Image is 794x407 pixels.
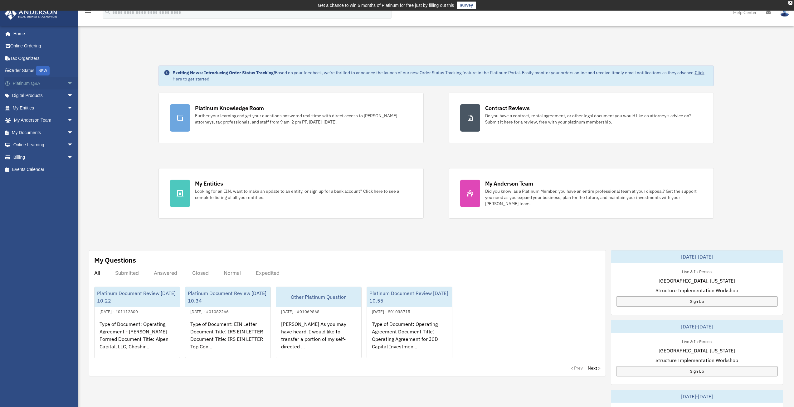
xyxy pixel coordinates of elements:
[655,287,738,294] span: Structure Implementation Workshop
[485,113,702,125] div: Do you have a contract, rental agreement, or other legal document you would like an attorney's ad...
[485,180,533,187] div: My Anderson Team
[94,255,136,265] div: My Questions
[173,70,709,82] div: Based on your feedback, we're thrilled to announce the launch of our new Order Status Tracking fe...
[276,308,324,314] div: [DATE] - #01069868
[185,308,234,314] div: [DATE] - #01082266
[611,390,783,403] div: [DATE]-[DATE]
[318,2,454,9] div: Get a chance to win 6 months of Platinum for free just by filling out this
[611,250,783,263] div: [DATE]-[DATE]
[449,168,714,219] a: My Anderson Team Did you know, as a Platinum Member, you have an entire professional team at your...
[367,287,452,358] a: Platinum Document Review [DATE] 10:55[DATE] - #01038715Type of Document: Operating Agreement Docu...
[94,270,100,276] div: All
[67,151,80,164] span: arrow_drop_down
[192,270,209,276] div: Closed
[4,114,83,127] a: My Anderson Teamarrow_drop_down
[655,356,738,364] span: Structure Implementation Workshop
[224,270,241,276] div: Normal
[195,188,412,201] div: Looking for an EIN, want to make an update to an entity, or sign up for a bank account? Click her...
[185,287,270,307] div: Platinum Document Review [DATE] 10:34
[276,287,362,358] a: Other Platinum Question[DATE] - #01069868[PERSON_NAME] As you may have heard, I would like to tra...
[4,90,83,102] a: Digital Productsarrow_drop_down
[367,287,452,307] div: Platinum Document Review [DATE] 10:55
[4,139,83,151] a: Online Learningarrow_drop_down
[185,287,271,358] a: Platinum Document Review [DATE] 10:34[DATE] - #01082266Type of Document: EIN Letter Document Titl...
[4,151,83,163] a: Billingarrow_drop_down
[95,287,180,307] div: Platinum Document Review [DATE] 10:22
[95,315,180,364] div: Type of Document: Operating Agreement - [PERSON_NAME] Formed Document Title: Alpen Capital, LLC, ...
[616,366,778,376] a: Sign Up
[780,8,789,17] img: User Pic
[67,114,80,127] span: arrow_drop_down
[115,270,139,276] div: Submitted
[84,9,92,16] i: menu
[659,277,735,284] span: [GEOGRAPHIC_DATA], [US_STATE]
[367,315,452,364] div: Type of Document: Operating Agreement Document Title: Operating Agreement for JCD Capital Investm...
[173,70,275,75] strong: Exciting News: Introducing Order Status Tracking!
[84,11,92,16] a: menu
[367,308,415,314] div: [DATE] - #01038715
[67,77,80,90] span: arrow_drop_down
[659,347,735,354] span: [GEOGRAPHIC_DATA], [US_STATE]
[276,315,361,364] div: [PERSON_NAME] As you may have heard, I would like to transfer a portion of my self-directed ...
[485,188,702,207] div: Did you know, as a Platinum Member, you have an entire professional team at your disposal? Get th...
[195,180,223,187] div: My Entities
[158,168,424,219] a: My Entities Looking for an EIN, want to make an update to an entity, or sign up for a bank accoun...
[457,2,476,9] a: survey
[173,70,704,82] a: Click Here to get started!
[4,27,80,40] a: Home
[67,90,80,102] span: arrow_drop_down
[449,93,714,143] a: Contract Reviews Do you have a contract, rental agreement, or other legal document you would like...
[4,163,83,176] a: Events Calendar
[616,296,778,307] a: Sign Up
[4,126,83,139] a: My Documentsarrow_drop_down
[185,315,270,364] div: Type of Document: EIN Letter Document Title: IRS EIN LETTER Document Title: IRS EIN LETTER Top Co...
[788,1,792,5] div: close
[94,287,180,358] a: Platinum Document Review [DATE] 10:22[DATE] - #01112800Type of Document: Operating Agreement - [P...
[4,52,83,65] a: Tax Organizers
[154,270,177,276] div: Answered
[195,113,412,125] div: Further your learning and get your questions answered real-time with direct access to [PERSON_NAM...
[104,8,111,15] i: search
[276,287,361,307] div: Other Platinum Question
[3,7,59,20] img: Anderson Advisors Platinum Portal
[4,40,83,52] a: Online Ordering
[4,65,83,77] a: Order StatusNEW
[256,270,280,276] div: Expedited
[67,126,80,139] span: arrow_drop_down
[611,320,783,333] div: [DATE]-[DATE]
[4,102,83,114] a: My Entitiesarrow_drop_down
[67,102,80,114] span: arrow_drop_down
[4,77,83,90] a: Platinum Q&Aarrow_drop_down
[588,365,601,371] a: Next >
[677,338,717,344] div: Live & In-Person
[67,139,80,152] span: arrow_drop_down
[95,308,143,314] div: [DATE] - #01112800
[36,66,50,75] div: NEW
[677,268,717,274] div: Live & In-Person
[158,93,424,143] a: Platinum Knowledge Room Further your learning and get your questions answered real-time with dire...
[485,104,530,112] div: Contract Reviews
[195,104,264,112] div: Platinum Knowledge Room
